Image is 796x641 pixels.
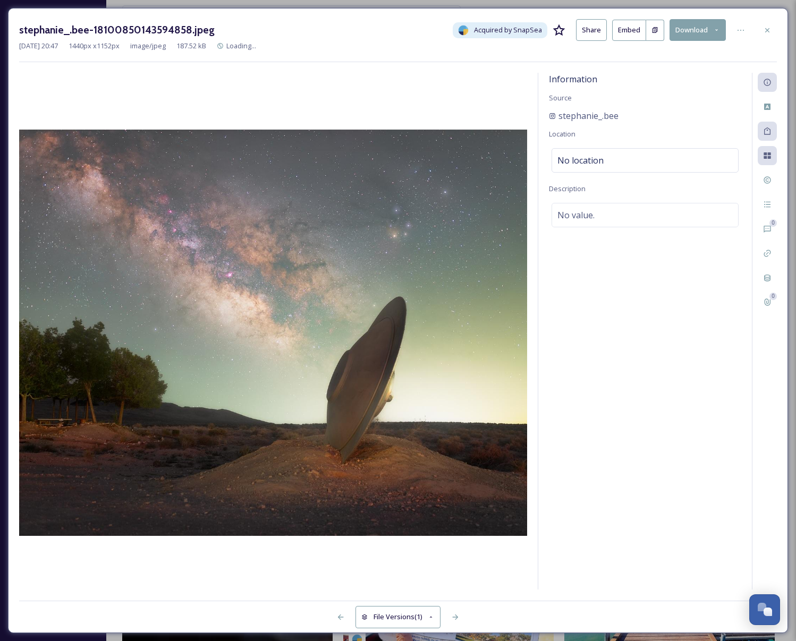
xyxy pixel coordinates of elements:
[612,20,646,41] button: Embed
[549,129,575,139] span: Location
[670,19,726,41] button: Download
[549,93,572,102] span: Source
[557,154,604,167] span: No location
[176,41,206,51] span: 187.52 kB
[769,219,777,227] div: 0
[749,594,780,625] button: Open Chat
[558,109,619,122] span: stephanie_.bee
[474,25,542,35] span: Acquired by SnapSea
[458,25,469,36] img: snapsea-logo.png
[549,73,597,85] span: Information
[549,109,619,122] a: stephanie_.bee
[769,293,777,300] div: 0
[19,130,527,536] img: stephanie_.bee-18100850143594858.jpeg
[576,19,607,41] button: Share
[557,209,595,221] span: No value.
[549,184,586,193] span: Description
[69,41,120,51] span: 1440 px x 1152 px
[19,22,215,38] h3: stephanie_.bee-18100850143594858.jpeg
[226,41,256,50] span: Loading...
[130,41,166,51] span: image/jpeg
[355,606,441,628] button: File Versions(1)
[19,41,58,51] span: [DATE] 20:47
